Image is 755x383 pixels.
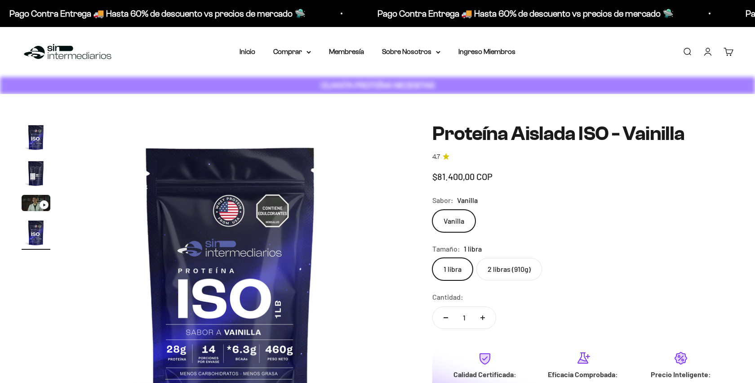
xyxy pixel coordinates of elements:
[432,152,733,162] a: 4.74.7 de 5.0 estrellas
[432,194,453,206] legend: Sabor:
[432,152,440,162] span: 4.7
[453,370,516,378] strong: Calidad Certificada:
[464,243,482,255] span: 1 libra
[458,48,515,55] a: Ingreso Miembros
[321,81,435,90] strong: CUANTA PROTEÍNA NECESITAS
[432,169,493,184] sale-price: $81.400,00 COP
[470,307,496,329] button: Aumentar cantidad
[377,6,674,21] p: Pago Contra Entrega 🚚 Hasta 60% de descuento vs precios de mercado 🛸
[22,195,50,214] button: Ir al artículo 3
[433,307,459,329] button: Reducir cantidad
[22,218,50,250] button: Ir al artículo 4
[22,159,50,190] button: Ir al artículo 2
[432,291,463,303] label: Cantidad:
[22,123,50,152] img: Proteína Aislada ISO - Vainilla
[273,46,311,58] summary: Comprar
[240,48,255,55] a: Inicio
[22,123,50,154] button: Ir al artículo 1
[382,46,440,58] summary: Sobre Nosotros
[329,48,364,55] a: Membresía
[9,6,306,21] p: Pago Contra Entrega 🚚 Hasta 60% de descuento vs precios de mercado 🛸
[432,243,460,255] legend: Tamaño:
[432,123,733,144] h1: Proteína Aislada ISO - Vainilla
[457,194,478,206] span: Vanilla
[22,159,50,188] img: Proteína Aislada ISO - Vainilla
[22,218,50,247] img: Proteína Aislada ISO - Vainilla
[548,370,618,378] strong: Eficacia Comprobada:
[651,370,711,378] strong: Precio Inteligente:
